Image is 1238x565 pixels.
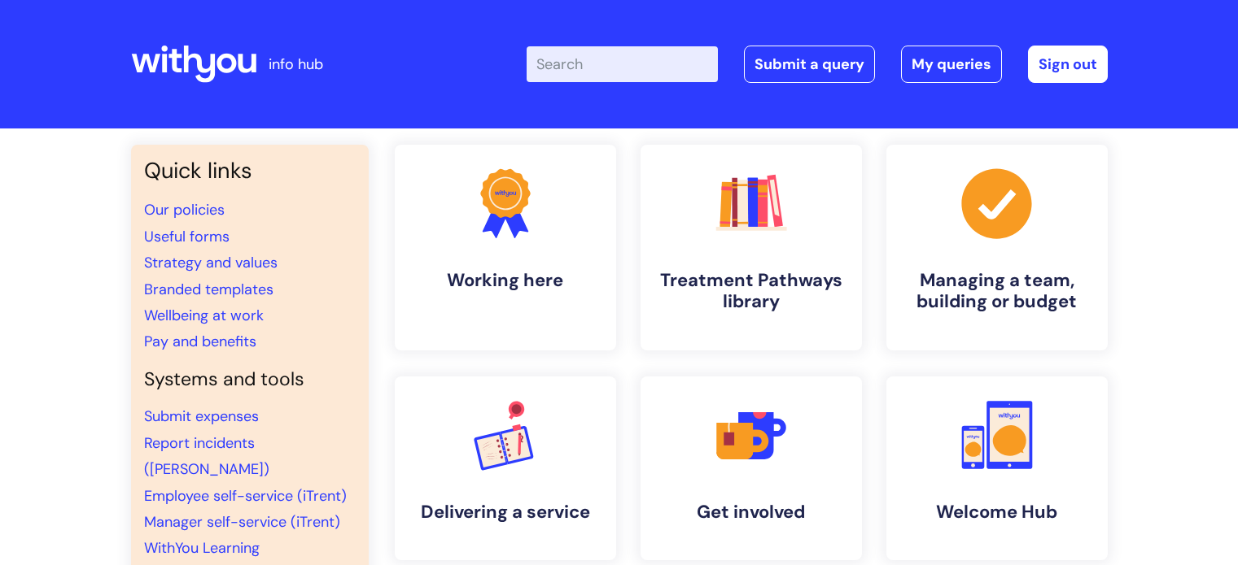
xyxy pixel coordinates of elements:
a: Working here [395,145,616,350]
a: Useful forms [144,227,230,246]
a: Wellbeing at work [144,306,264,325]
a: Strategy and values [144,253,278,272]
a: WithYou Learning [144,538,260,558]
a: Sign out [1028,46,1108,83]
h4: Working here [408,270,603,291]
a: Delivering a service [395,376,616,560]
div: | - [527,46,1108,83]
h4: Treatment Pathways library [654,270,849,313]
a: Submit expenses [144,406,259,426]
a: Managing a team, building or budget [886,145,1108,350]
h4: Managing a team, building or budget [899,270,1095,313]
a: Welcome Hub [886,376,1108,560]
h4: Get involved [654,502,849,523]
a: Treatment Pathways library [641,145,862,350]
a: Our policies [144,200,225,219]
a: Get involved [641,376,862,560]
a: Report incidents ([PERSON_NAME]) [144,433,269,479]
p: info hub [269,51,323,77]
a: Pay and benefits [144,332,256,351]
h3: Quick links [144,158,356,184]
a: Submit a query [744,46,875,83]
a: Employee self-service (iTrent) [144,486,347,506]
h4: Systems and tools [144,368,356,391]
h4: Welcome Hub [899,502,1095,523]
a: Branded templates [144,280,273,299]
a: Manager self-service (iTrent) [144,512,340,532]
a: My queries [901,46,1002,83]
input: Search [527,46,718,82]
h4: Delivering a service [408,502,603,523]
